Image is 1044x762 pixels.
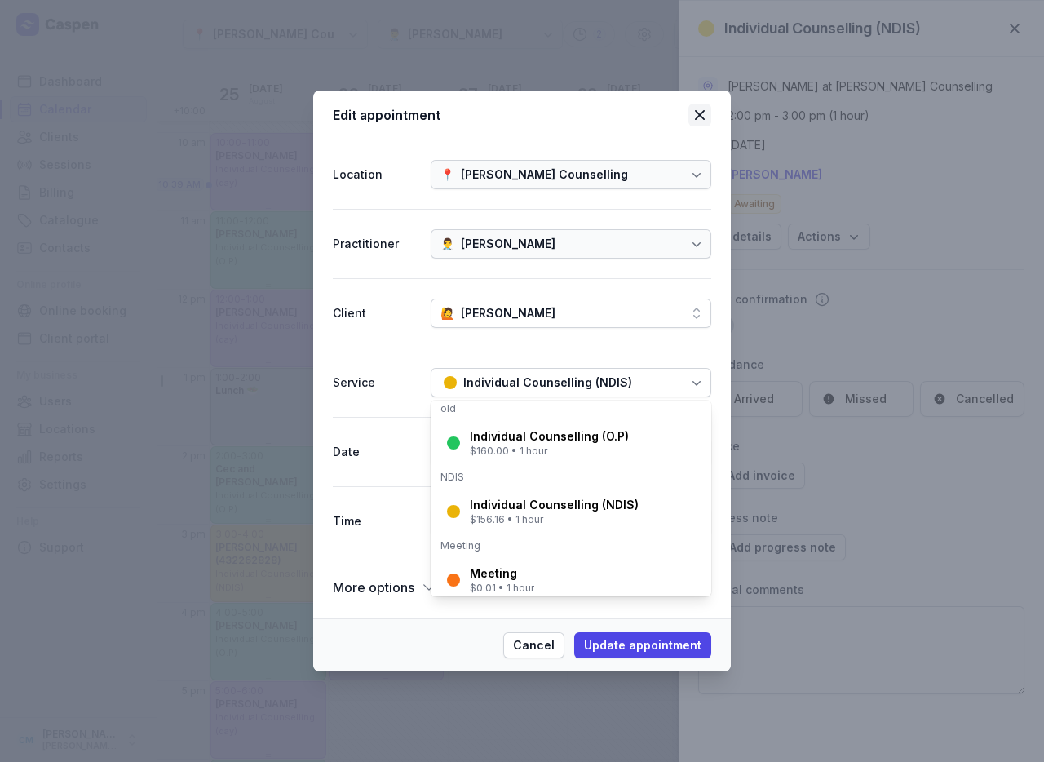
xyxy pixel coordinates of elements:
div: Location [333,165,418,184]
div: Meeting [470,565,534,582]
div: $156.16 • 1 hour [470,513,639,526]
div: Individual Counselling (O.P) [470,428,629,445]
div: Client [333,303,418,323]
div: Meeting [440,539,701,552]
div: 🙋️ [440,303,454,323]
div: [PERSON_NAME] [461,234,555,254]
div: old [440,402,701,415]
div: Service [333,373,418,392]
span: Cancel [513,636,555,655]
div: Individual Counselling (NDIS) [470,497,639,513]
div: 📍 [440,165,454,184]
div: NDIS [440,471,701,484]
button: Cancel [503,632,564,658]
div: Practitioner [333,234,418,254]
div: $0.01 • 1 hour [470,582,534,595]
span: Update appointment [584,636,701,655]
div: Individual Counselling (NDIS) [463,373,632,392]
span: More options [333,576,414,599]
div: Date [333,442,418,462]
div: Edit appointment [333,105,688,125]
button: Update appointment [574,632,711,658]
div: [PERSON_NAME] Counselling [461,165,628,184]
div: $160.00 • 1 hour [470,445,629,458]
div: 👨‍⚕️ [440,234,454,254]
div: Time [333,512,418,531]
